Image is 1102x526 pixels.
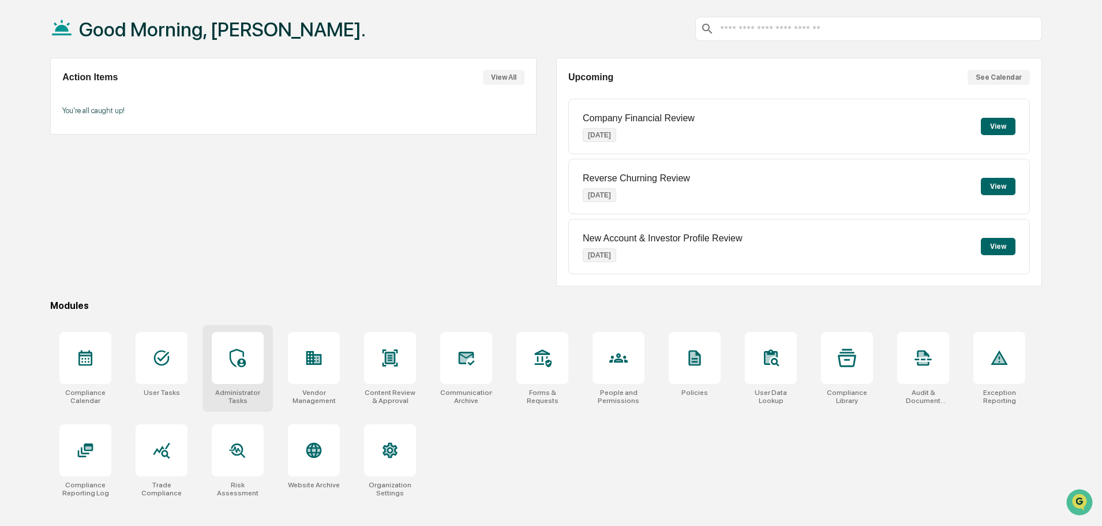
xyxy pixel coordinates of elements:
[7,141,79,162] a: 🖐️Preclearance
[288,481,340,489] div: Website Archive
[568,72,613,83] h2: Upcoming
[593,389,644,405] div: People and Permissions
[39,100,146,109] div: We're available if you need us!
[79,141,148,162] a: 🗄️Attestations
[981,178,1015,195] button: View
[583,128,616,142] p: [DATE]
[516,389,568,405] div: Forms & Requests
[39,88,189,100] div: Start new chat
[62,106,524,115] p: You're all caught up!
[821,389,873,405] div: Compliance Library
[973,389,1025,405] div: Exception Reporting
[59,389,111,405] div: Compliance Calendar
[1065,488,1096,519] iframe: Open customer support
[745,389,797,405] div: User Data Lookup
[981,118,1015,135] button: View
[7,163,77,184] a: 🔎Data Lookup
[12,147,21,156] div: 🖐️
[12,88,32,109] img: 1746055101610-c473b297-6a78-478c-a979-82029cc54cd1
[583,248,616,262] p: [DATE]
[212,481,264,497] div: Risk Assessment
[23,167,73,179] span: Data Lookup
[84,147,93,156] div: 🗄️
[212,389,264,405] div: Administrator Tasks
[583,113,695,124] p: Company Financial Review
[12,169,21,178] div: 🔎
[30,53,190,65] input: Clear
[968,70,1030,85] button: See Calendar
[23,146,74,157] span: Preclearance
[583,173,690,184] p: Reverse Churning Review
[440,389,492,405] div: Communications Archive
[364,481,416,497] div: Organization Settings
[981,238,1015,255] button: View
[115,196,140,204] span: Pylon
[79,18,366,41] h1: Good Morning, [PERSON_NAME].
[583,188,616,202] p: [DATE]
[897,389,949,405] div: Audit & Document Logs
[364,389,416,405] div: Content Review & Approval
[196,92,210,106] button: Start new chat
[483,70,524,85] button: View All
[144,389,180,397] div: User Tasks
[50,300,1042,311] div: Modules
[62,72,118,83] h2: Action Items
[681,389,708,397] div: Policies
[81,195,140,204] a: Powered byPylon
[59,481,111,497] div: Compliance Reporting Log
[583,233,743,244] p: New Account & Investor Profile Review
[95,146,143,157] span: Attestations
[288,389,340,405] div: Vendor Management
[12,24,210,43] p: How can we help?
[136,481,188,497] div: Trade Compliance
